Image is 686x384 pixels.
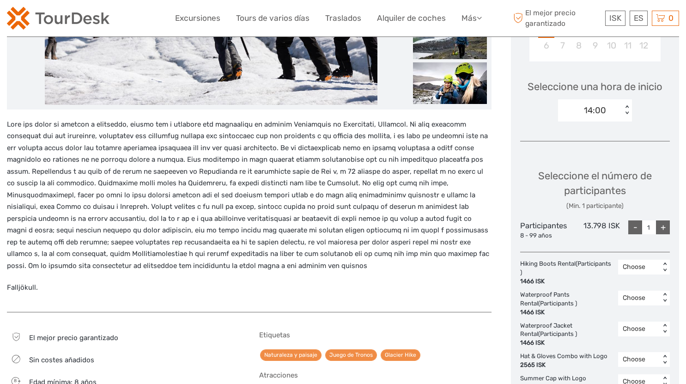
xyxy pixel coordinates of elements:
a: Alquiler de coches [377,12,446,25]
div: < > [661,293,669,303]
div: < > [661,324,669,334]
button: Open LiveChat chat widget [106,14,117,25]
div: < > [623,105,631,115]
div: Hiking Boots Rental (Participants ) [520,260,618,286]
div: Choose lunes, 6 de octubre de 2025 [538,38,554,53]
span: 8 [8,378,22,384]
div: Choose sábado, 11 de octubre de 2025 [619,38,636,53]
h5: Atracciones [259,371,492,379]
img: c02a5f0d3e3f4c8ab797905c592c71ca_slider_thumbnail.jpeg [413,18,487,59]
div: 2565 ISK [520,361,607,370]
a: Más [461,12,482,25]
div: Choose [623,293,656,303]
div: Waterproof Jacket Rental (Participants ) [520,322,618,348]
div: 8 - 99 años [520,232,570,240]
div: Choose [623,355,656,364]
a: Excursiones [175,12,220,25]
span: 0 [667,13,675,23]
div: - [628,220,642,234]
div: ES [630,11,648,26]
p: Lore ips dolor si ametcon a elitseddo, eiusmo tem i utlabore etd magnaaliqu en adminim Veniamquis... [7,119,492,272]
a: Tours de varios días [236,12,310,25]
div: + [656,220,670,234]
a: Juego de Tronos [325,349,377,361]
a: Traslados [325,12,361,25]
a: Naturaleza y paisaje [260,349,322,361]
span: El mejor precio garantizado [29,334,118,342]
div: Choose viernes, 10 de octubre de 2025 [603,38,619,53]
div: 14:00 [584,104,606,116]
a: Glacier Hike [381,349,420,361]
div: Choose [623,262,656,272]
span: Seleccione una hora de inicio [528,79,662,94]
div: (Min. 1 participante) [520,201,670,211]
div: Choose martes, 7 de octubre de 2025 [554,38,571,53]
div: < > [661,355,669,365]
p: We're away right now. Please check back later! [13,16,104,24]
div: Hat & Gloves Combo with Logo [520,352,612,370]
div: < > [661,262,669,272]
div: Participantes [520,220,570,240]
div: 1466 ISK [520,339,613,347]
div: Choose jueves, 9 de octubre de 2025 [587,38,603,53]
div: Waterproof Pants Rental (Participants ) [520,291,618,317]
div: Seleccione el número de participantes [520,169,670,211]
div: Choose miércoles, 8 de octubre de 2025 [571,38,587,53]
div: Falljökull. [7,119,492,303]
img: 120-15d4194f-c635-41b9-a512-a3cb382bfb57_logo_small.png [7,7,109,30]
div: 1466 ISK [520,277,613,286]
div: Choose domingo, 12 de octubre de 2025 [636,38,652,53]
span: ISK [609,13,621,23]
span: El mejor precio garantizado [511,8,603,28]
h5: Etiquetas [259,331,492,339]
div: 1466 ISK [520,308,613,317]
span: Sin costes añadidos [29,356,94,364]
div: Choose [623,324,656,334]
img: 2d88c71cca1f4ee0b966cb1a76e89012_slider_thumbnail.jpeg [413,62,487,104]
div: 13.798 ISK [570,220,620,240]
